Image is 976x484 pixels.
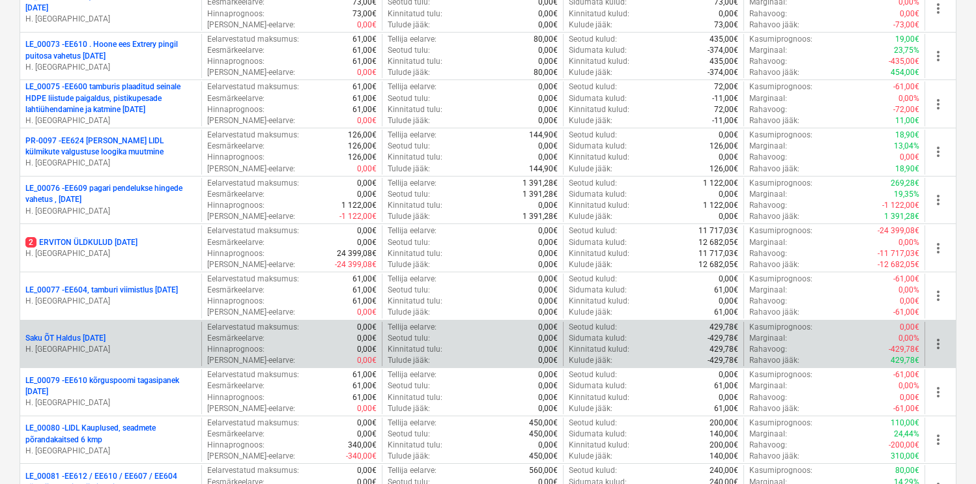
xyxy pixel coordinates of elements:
[710,56,738,67] p: 435,00€
[207,355,295,366] p: [PERSON_NAME]-eelarve :
[207,8,265,20] p: Hinnaprognoos :
[388,130,437,141] p: Tellija eelarve :
[893,307,919,318] p: -61,00€
[749,130,812,141] p: Kasumiprognoos :
[895,130,919,141] p: 18,90€
[894,141,919,152] p: 13,04%
[538,296,558,307] p: 0,00€
[357,178,377,189] p: 0,00€
[891,355,919,366] p: 429,78€
[388,45,430,56] p: Seotud tulu :
[388,369,437,380] p: Tellija eelarve :
[749,200,787,211] p: Rahavoog :
[207,178,299,189] p: Eelarvestatud maksumus :
[352,56,377,67] p: 61,00€
[25,158,196,169] p: H. [GEOGRAPHIC_DATA]
[710,34,738,45] p: 435,00€
[388,81,437,93] p: Tellija eelarve :
[207,369,299,380] p: Eelarvestatud maksumus :
[348,152,377,163] p: 126,00€
[714,81,738,93] p: 72,00€
[538,274,558,285] p: 0,00€
[891,67,919,78] p: 454,00€
[339,211,377,222] p: -1 122,00€
[884,211,919,222] p: 1 391,28€
[25,81,196,126] div: LE_00075 -EE600 tamburis plaaditud seinale HDPE liistude paigaldus, pistikupesade lahtiühendamine...
[714,307,738,318] p: 61,00€
[569,322,617,333] p: Seotud kulud :
[930,288,946,304] span: more_vert
[708,355,738,366] p: -429,78€
[25,423,196,445] p: LE_00080 - LIDL Kauplused, seadmete põrandakaitsed 6 kmp
[878,259,919,270] p: -12 682,05€
[207,34,299,45] p: Eelarvestatud maksumus :
[25,237,137,248] p: ERVITON ÜLDKULUD [DATE]
[569,178,617,189] p: Seotud kulud :
[930,48,946,64] span: more_vert
[538,141,558,152] p: 0,00€
[207,141,265,152] p: Eesmärkeelarve :
[207,189,265,200] p: Eesmärkeelarve :
[569,164,612,175] p: Kulude jääk :
[538,8,558,20] p: 0,00€
[352,45,377,56] p: 61,00€
[930,96,946,112] span: more_vert
[25,285,178,296] p: LE_00077 - EE604, tamburi viimistlus [DATE]
[357,164,377,175] p: 0,00€
[341,200,377,211] p: 1 122,00€
[894,45,919,56] p: 23,75%
[388,225,437,236] p: Tellija eelarve :
[25,423,196,456] div: LE_00080 -LIDL Kauplused, seadmete põrandakaitsed 6 kmpH. [GEOGRAPHIC_DATA]
[25,446,196,457] p: H. [GEOGRAPHIC_DATA]
[388,104,442,115] p: Kinnitatud tulu :
[898,333,919,344] p: 0,00%
[893,274,919,285] p: -61,00€
[749,355,799,366] p: Rahavoo jääk :
[529,164,558,175] p: 144,90€
[703,200,738,211] p: 1 122,00€
[25,237,196,259] div: 2ERVITON ÜLDKULUD [DATE]H. [GEOGRAPHIC_DATA]
[898,285,919,296] p: 0,00%
[357,333,377,344] p: 0,00€
[207,104,265,115] p: Hinnaprognoos :
[388,296,442,307] p: Kinnitatud tulu :
[749,307,799,318] p: Rahavoo jääk :
[900,152,919,163] p: 0,00€
[749,274,812,285] p: Kasumiprognoos :
[207,93,265,104] p: Eesmärkeelarve :
[749,237,787,248] p: Marginaal :
[749,104,787,115] p: Rahavoog :
[930,432,946,448] span: more_vert
[749,369,812,380] p: Kasumiprognoos :
[569,152,629,163] p: Kinnitatud kulud :
[569,115,612,126] p: Kulude jääk :
[569,130,617,141] p: Seotud kulud :
[388,8,442,20] p: Kinnitatud tulu :
[930,1,946,16] span: more_vert
[337,248,377,259] p: 24 399,08€
[388,344,442,355] p: Kinnitatud tulu :
[25,62,196,73] p: H. [GEOGRAPHIC_DATA]
[708,45,738,56] p: -374,00€
[352,81,377,93] p: 61,00€
[893,104,919,115] p: -72,00€
[538,285,558,296] p: 0,00€
[207,285,265,296] p: Eesmärkeelarve :
[25,375,196,408] div: LE_00079 -EE610 kõrguspoomi tagasipanek [DATE]H. [GEOGRAPHIC_DATA]
[719,189,738,200] p: 0,00€
[357,355,377,366] p: 0,00€
[207,130,299,141] p: Eelarvestatud maksumus :
[930,144,946,160] span: more_vert
[749,344,787,355] p: Rahavoog :
[25,237,36,248] span: 2
[388,248,442,259] p: Kinnitatud tulu :
[698,248,738,259] p: 11 717,03€
[352,274,377,285] p: 61,00€
[388,178,437,189] p: Tellija eelarve :
[538,93,558,104] p: 0,00€
[749,225,812,236] p: Kasumiprognoos :
[207,45,265,56] p: Eesmärkeelarve :
[538,248,558,259] p: 0,00€
[749,285,787,296] p: Marginaal :
[534,34,558,45] p: 80,00€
